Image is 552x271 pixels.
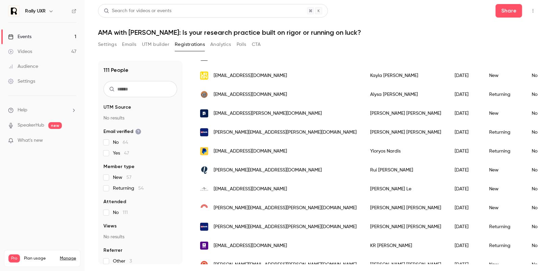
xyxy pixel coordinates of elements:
iframe: Noticeable Trigger [68,138,76,144]
span: 111 [123,210,128,215]
button: UTM builder [142,39,169,50]
a: Manage [60,256,76,261]
span: [EMAIL_ADDRESS][DOMAIN_NAME] [214,91,287,98]
div: [DATE] [448,142,482,161]
img: usbank.com [200,223,208,231]
span: 54 [138,186,144,191]
button: Analytics [210,39,231,50]
button: Settings [98,39,117,50]
span: Member type [103,163,135,170]
img: umusic.com [200,185,208,193]
span: [EMAIL_ADDRESS][PERSON_NAME][DOMAIN_NAME] [214,110,322,117]
span: No [113,139,128,146]
div: Audience [8,63,38,70]
div: New [482,198,525,217]
div: [DATE] [448,180,482,198]
span: What's new [18,137,43,144]
div: Events [8,33,31,40]
div: New [482,180,525,198]
div: [PERSON_NAME] [PERSON_NAME] [363,217,448,236]
span: UTM Source [103,104,131,111]
div: New [482,161,525,180]
button: Share [496,4,522,18]
span: New [113,174,131,181]
img: toasttab.com [200,261,208,269]
div: [DATE] [448,123,482,142]
div: Settings [8,78,35,85]
span: Email verified [103,128,141,135]
div: Rui [PERSON_NAME] [363,161,448,180]
div: [DATE] [448,85,482,104]
div: Returning [482,85,525,104]
div: [PERSON_NAME] [PERSON_NAME] [363,104,448,123]
img: usbank.com [200,128,208,136]
span: [PERSON_NAME][EMAIL_ADDRESS][PERSON_NAME][DOMAIN_NAME] [214,205,357,212]
div: Returning [482,236,525,255]
div: [DATE] [448,66,482,85]
button: CTA [252,39,261,50]
img: quireconsulting.com [200,166,208,174]
span: Plan usage [24,256,56,261]
div: [DATE] [448,236,482,255]
div: Returning [482,217,525,236]
img: hungryroot.com [200,204,208,212]
span: new [48,122,62,129]
h1: 111 People [103,66,128,74]
span: Other [113,258,132,265]
div: [PERSON_NAME] [PERSON_NAME] [363,198,448,217]
section: facet-groups [103,104,177,265]
button: Polls [237,39,246,50]
div: [DATE] [448,161,482,180]
span: Referrer [103,247,122,254]
span: 3 [129,259,132,264]
div: [PERSON_NAME] Le [363,180,448,198]
span: 57 [126,175,131,180]
img: cozgarage.com [200,90,208,99]
div: Videos [8,48,32,55]
img: urbn.com [200,72,208,80]
li: help-dropdown-opener [8,107,76,114]
h1: AMA with [PERSON_NAME]: Is your research practice built on rigor or running on luck? [98,28,538,36]
img: paypal.com [200,147,208,155]
span: [PERSON_NAME][EMAIL_ADDRESS][PERSON_NAME][DOMAIN_NAME] [214,223,357,231]
div: New [482,104,525,123]
span: Views [103,223,117,229]
button: Registrations [175,39,205,50]
div: Returning [482,142,525,161]
img: Rally UXR [8,6,19,17]
img: smartsheet.com [200,109,208,117]
span: [EMAIL_ADDRESS][DOMAIN_NAME] [214,148,287,155]
a: SpeakerHub [18,122,44,129]
p: No results [103,115,177,121]
div: Kayla [PERSON_NAME] [363,66,448,85]
img: nyu.edu [200,242,208,250]
span: [PERSON_NAME][EMAIL_ADDRESS][PERSON_NAME][DOMAIN_NAME] [214,129,357,136]
span: 64 [123,140,128,145]
span: No [113,209,128,216]
button: Emails [122,39,136,50]
span: Returning [113,185,144,192]
div: New [482,66,525,85]
span: [EMAIL_ADDRESS][DOMAIN_NAME] [214,186,287,193]
span: [EMAIL_ADDRESS][DOMAIN_NAME] [214,72,287,79]
span: Pro [8,254,20,263]
p: No results [103,234,177,240]
span: Yes [113,150,129,157]
div: Alysa [PERSON_NAME] [363,85,448,104]
div: Returning [482,123,525,142]
span: Attended [103,198,126,205]
span: 47 [124,151,129,156]
span: [PERSON_NAME][EMAIL_ADDRESS][PERSON_NAME][DOMAIN_NAME] [214,261,357,268]
div: Yioryos Nardis [363,142,448,161]
div: KR [PERSON_NAME] [363,236,448,255]
div: [DATE] [448,198,482,217]
div: Search for videos or events [104,7,171,15]
h6: Rally UXR [25,8,46,15]
span: [EMAIL_ADDRESS][DOMAIN_NAME] [214,242,287,249]
span: Help [18,107,27,114]
div: [DATE] [448,104,482,123]
span: [PERSON_NAME][EMAIL_ADDRESS][DOMAIN_NAME] [214,167,322,174]
div: [PERSON_NAME] [PERSON_NAME] [363,123,448,142]
div: [DATE] [448,217,482,236]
